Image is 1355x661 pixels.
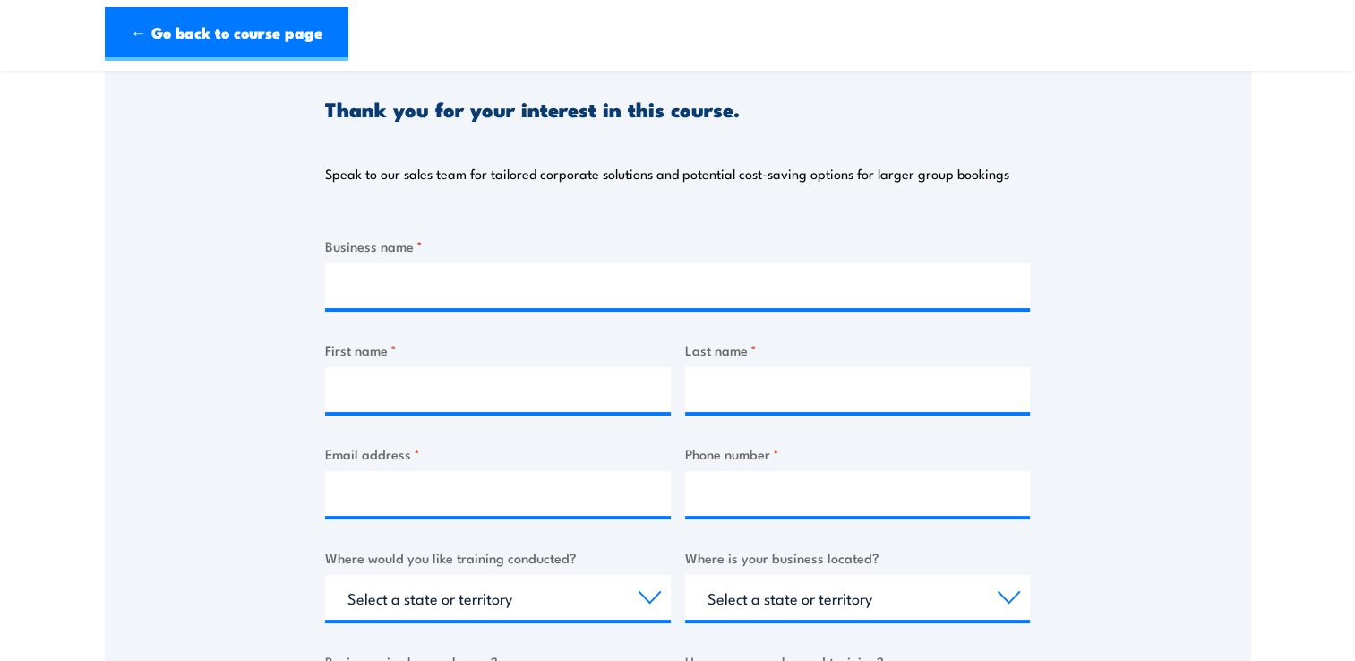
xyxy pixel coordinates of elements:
h3: Thank you for your interest in this course. [325,99,740,119]
label: Last name [685,339,1031,360]
label: Email address [325,443,671,464]
p: Speak to our sales team for tailored corporate solutions and potential cost-saving options for la... [325,165,1009,183]
label: Where is your business located? [685,547,1031,568]
label: Phone number [685,443,1031,464]
label: First name [325,339,671,360]
label: Where would you like training conducted? [325,547,671,568]
label: Business name [325,236,1030,256]
a: ← Go back to course page [105,7,348,61]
